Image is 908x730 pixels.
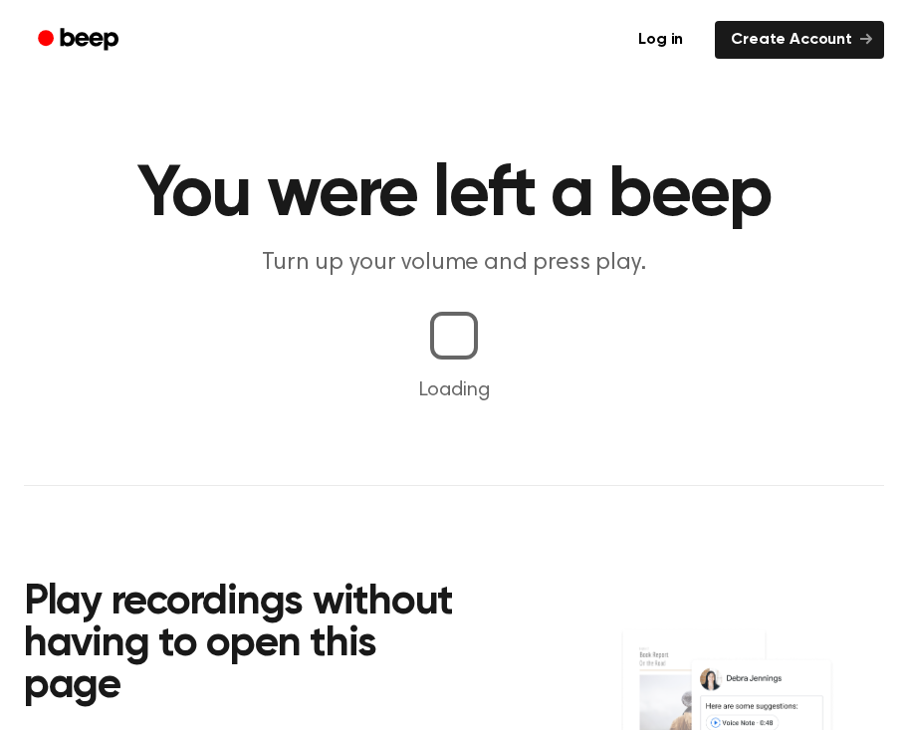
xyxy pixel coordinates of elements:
p: Loading [24,375,884,405]
p: Turn up your volume and press play. [72,247,836,280]
a: Create Account [715,21,884,59]
a: Log in [618,17,703,63]
h1: You were left a beep [24,159,884,231]
h2: Play recordings without having to open this page [24,582,469,707]
a: Beep [24,21,136,60]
